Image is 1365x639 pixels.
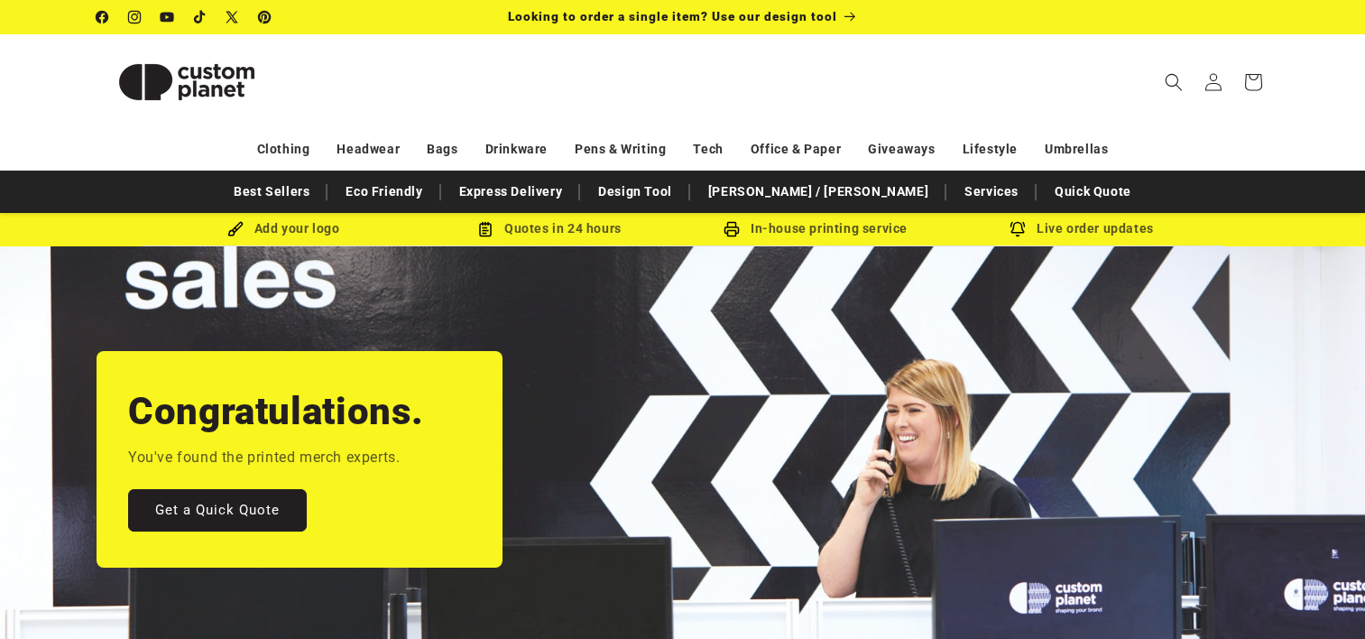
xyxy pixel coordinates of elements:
[575,134,666,165] a: Pens & Writing
[1154,62,1194,102] summary: Search
[868,134,935,165] a: Giveaways
[724,221,740,237] img: In-house printing
[257,134,310,165] a: Clothing
[417,218,683,240] div: Quotes in 24 hours
[485,134,548,165] a: Drinkware
[955,176,1028,208] a: Services
[751,134,841,165] a: Office & Paper
[128,387,424,436] h2: Congratulations.
[699,176,937,208] a: [PERSON_NAME] / [PERSON_NAME]
[693,134,723,165] a: Tech
[337,134,400,165] a: Headwear
[151,218,417,240] div: Add your logo
[427,134,457,165] a: Bags
[227,221,244,237] img: Brush Icon
[477,221,493,237] img: Order Updates Icon
[1046,176,1140,208] a: Quick Quote
[508,9,837,23] span: Looking to order a single item? Use our design tool
[89,34,283,129] a: Custom Planet
[963,134,1018,165] a: Lifestyle
[225,176,318,208] a: Best Sellers
[1010,221,1026,237] img: Order updates
[683,218,949,240] div: In-house printing service
[589,176,681,208] a: Design Tool
[450,176,572,208] a: Express Delivery
[1045,134,1108,165] a: Umbrellas
[128,489,307,532] a: Get a Quick Quote
[949,218,1215,240] div: Live order updates
[97,42,277,123] img: Custom Planet
[128,445,400,471] p: You've found the printed merch experts.
[337,176,431,208] a: Eco Friendly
